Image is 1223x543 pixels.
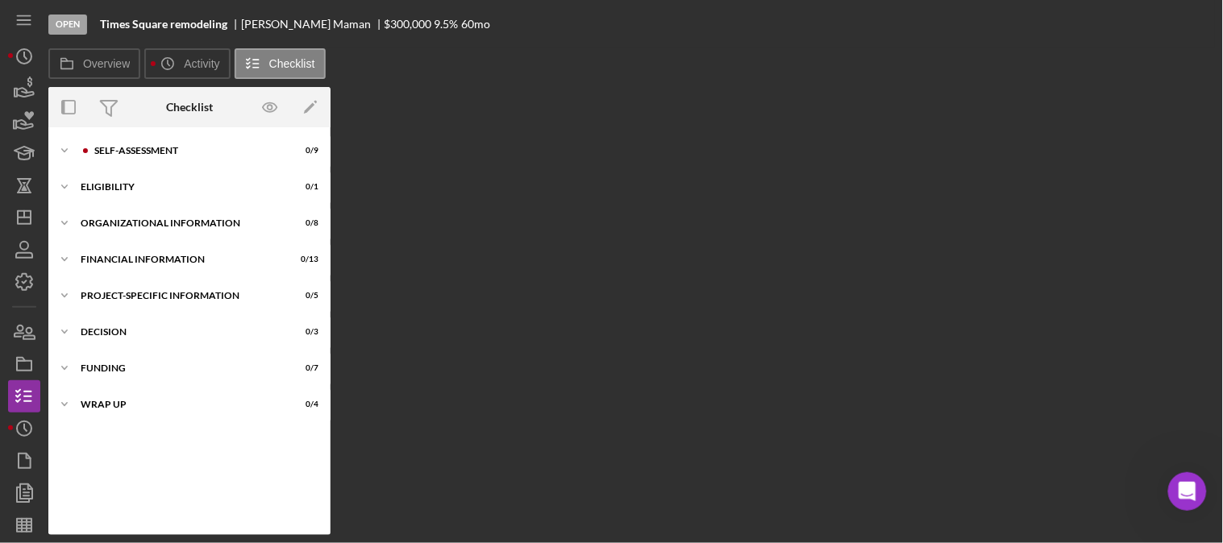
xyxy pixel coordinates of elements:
[184,57,219,70] label: Activity
[166,101,213,114] div: Checklist
[385,17,432,31] span: $300,000
[289,291,318,301] div: 0 / 5
[83,57,130,70] label: Overview
[81,363,278,373] div: Funding
[289,327,318,337] div: 0 / 3
[81,291,278,301] div: Project-Specific Information
[289,218,318,228] div: 0 / 8
[235,48,326,79] button: Checklist
[1168,472,1207,511] iframe: Intercom live chat
[81,182,278,192] div: Eligibility
[100,18,227,31] b: Times Square remodeling
[289,400,318,409] div: 0 / 4
[48,15,87,35] div: Open
[48,48,140,79] button: Overview
[81,218,278,228] div: Organizational Information
[269,57,315,70] label: Checklist
[461,18,490,31] div: 60 mo
[289,363,318,373] div: 0 / 7
[81,400,278,409] div: Wrap up
[435,18,459,31] div: 9.5 %
[289,182,318,192] div: 0 / 1
[144,48,230,79] button: Activity
[81,255,278,264] div: Financial Information
[289,146,318,155] div: 0 / 9
[81,327,278,337] div: Decision
[241,18,385,31] div: [PERSON_NAME] Maman
[94,146,278,155] div: Self-Assessment
[289,255,318,264] div: 0 / 13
